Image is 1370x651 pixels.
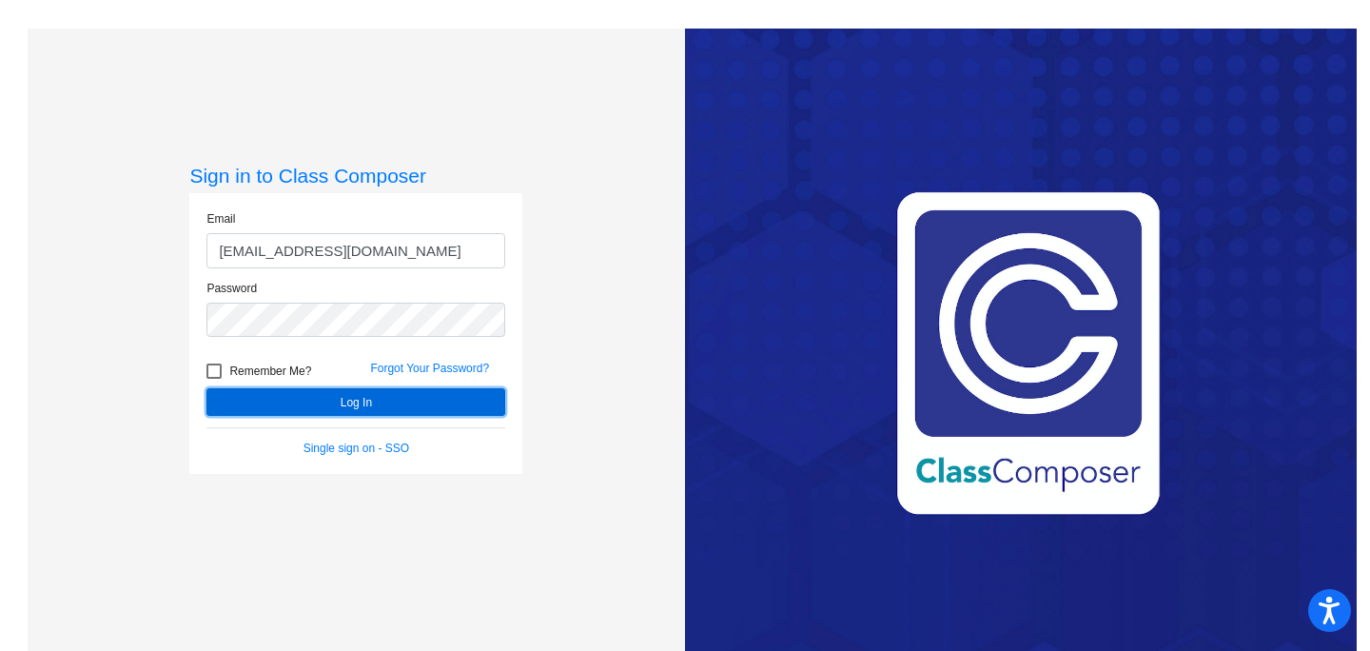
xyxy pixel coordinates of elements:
[206,388,505,416] button: Log In
[370,362,489,375] a: Forgot Your Password?
[206,280,257,297] label: Password
[303,442,409,455] a: Single sign on - SSO
[189,164,522,187] h3: Sign in to Class Composer
[229,360,311,383] span: Remember Me?
[206,210,235,227] label: Email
